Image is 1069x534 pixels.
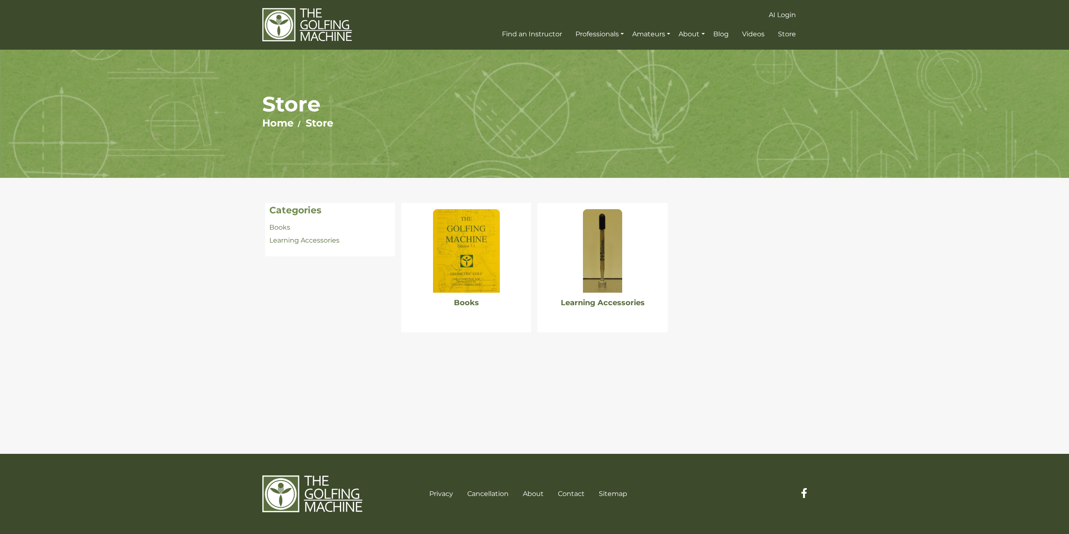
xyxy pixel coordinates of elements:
[429,490,453,498] a: Privacy
[523,490,544,498] a: About
[454,298,479,307] a: Books
[269,205,391,216] h4: Categories
[269,223,290,231] a: Books
[262,8,352,42] img: The Golfing Machine
[676,27,707,42] a: About
[573,27,626,42] a: Professionals
[742,30,765,38] span: Videos
[500,27,564,42] a: Find an Instructor
[711,27,731,42] a: Blog
[767,8,798,23] a: AI Login
[776,27,798,42] a: Store
[599,490,627,498] a: Sitemap
[630,27,672,42] a: Amateurs
[713,30,729,38] span: Blog
[262,117,294,129] a: Home
[558,490,585,498] a: Contact
[262,91,807,117] h1: Store
[502,30,562,38] span: Find an Instructor
[269,236,339,244] a: Learning Accessories
[561,298,645,307] a: Learning Accessories
[778,30,796,38] span: Store
[262,475,362,513] img: The Golfing Machine
[306,117,333,129] a: Store
[740,27,767,42] a: Videos
[769,11,796,19] span: AI Login
[467,490,509,498] a: Cancellation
